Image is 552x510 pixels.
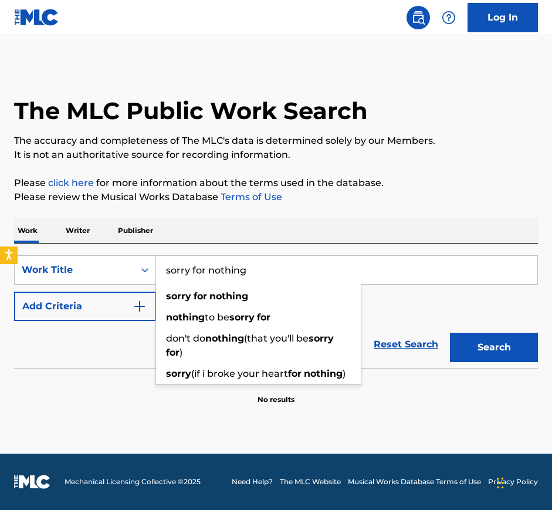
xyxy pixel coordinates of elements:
p: Writer [62,218,93,243]
strong: nothing [166,312,205,323]
span: ) [343,368,346,379]
strong: for [288,368,302,379]
p: It is not an authoritative source for recording information. [14,148,538,162]
span: (that you'll be [244,333,309,344]
span: (if i broke your heart [191,368,288,379]
img: help [442,11,456,25]
a: Need Help? [232,477,273,487]
p: Publisher [114,218,157,243]
a: click here [48,177,94,188]
form: Search Form [14,255,538,368]
strong: for [194,291,207,302]
img: search [411,11,425,25]
span: to be [205,312,229,323]
button: Add Criteria [14,292,156,321]
p: The accuracy and completeness of The MLC's data is determined solely by our Members. [14,134,538,148]
span: don't do [166,333,205,344]
span: Mechanical Licensing Collective © 2025 [65,477,201,487]
strong: for [257,312,270,323]
span: ) [180,347,182,358]
img: logo [14,475,50,489]
a: Musical Works Database Terms of Use [348,477,481,487]
strong: nothing [209,291,248,302]
div: Drag [497,465,504,501]
button: Search [450,333,538,362]
div: Work Title [22,263,127,277]
p: Work [14,218,41,243]
p: No results [258,380,294,405]
strong: for [166,347,180,358]
a: The MLC Website [280,477,341,487]
a: Reset Search [368,332,444,357]
strong: nothing [304,368,343,379]
a: Privacy Policy [488,477,538,487]
iframe: Chat Widget [493,454,552,510]
a: Terms of Use [218,191,282,202]
strong: sorry [166,368,191,379]
a: Public Search [407,6,430,29]
p: Please for more information about the terms used in the database. [14,176,538,190]
strong: sorry [229,312,255,323]
img: 9d2ae6d4665cec9f34b9.svg [133,299,147,313]
div: Help [437,6,460,29]
p: Please review the Musical Works Database [14,190,538,204]
h1: The MLC Public Work Search [14,96,368,126]
strong: sorry [309,333,334,344]
a: Log In [468,3,538,32]
strong: sorry [166,291,191,302]
strong: nothing [205,333,244,344]
img: MLC Logo [14,9,59,26]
